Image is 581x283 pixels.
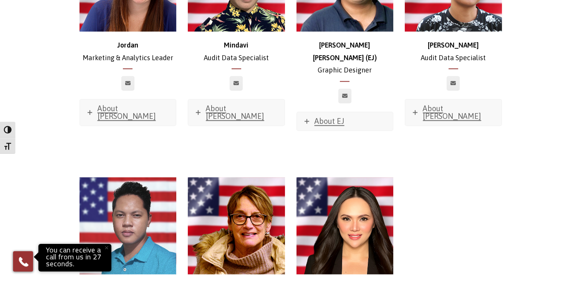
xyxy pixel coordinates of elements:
[428,41,479,49] strong: [PERSON_NAME]
[80,99,176,125] a: About [PERSON_NAME]
[79,177,177,274] img: eman-500x500
[188,99,285,125] a: About [PERSON_NAME]
[188,39,285,64] p: Audit Data Specialist
[98,104,156,120] span: About [PERSON_NAME]
[117,41,138,49] strong: Jordan
[405,39,502,64] p: Audit Data Specialist
[188,177,285,274] img: Lynne_headshot_500x500
[224,41,248,49] strong: Mindavi
[297,112,393,130] a: About EJ
[206,104,264,120] span: About [PERSON_NAME]
[98,239,115,256] button: Close
[79,39,177,64] p: Marketing & Analytics Leader
[405,99,502,125] a: About [PERSON_NAME]
[40,246,109,270] p: You can receive a call from us in 27 seconds.
[17,255,30,268] img: Phone icon
[423,104,481,120] span: About [PERSON_NAME]
[296,39,394,76] p: Graphic Designer
[296,177,394,274] img: Ruby Barrica_500x500
[313,41,377,61] strong: [PERSON_NAME] [PERSON_NAME] (EJ)
[315,117,344,125] span: About EJ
